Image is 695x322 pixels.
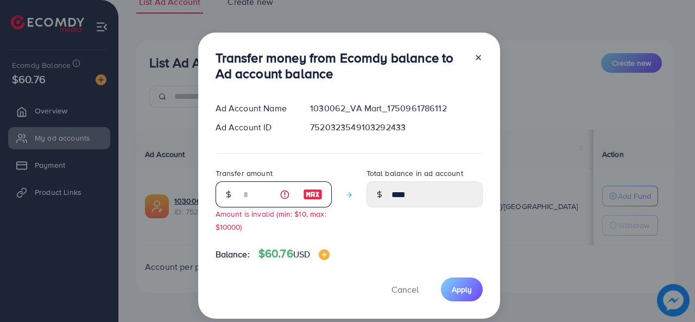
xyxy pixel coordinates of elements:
h4: $60.76 [258,247,330,261]
small: Amount is invalid (min: $10, max: $10000) [216,209,326,231]
button: Cancel [378,277,432,301]
img: image [303,188,323,201]
div: Ad Account ID [207,121,302,134]
label: Transfer amount [216,168,273,179]
img: image [319,249,330,260]
div: 7520323549103292433 [301,121,491,134]
span: USD [293,248,310,260]
button: Apply [441,277,483,301]
span: Apply [452,284,472,295]
div: Ad Account Name [207,102,302,115]
label: Total balance in ad account [367,168,463,179]
span: Balance: [216,248,250,261]
div: 1030062_VA Mart_1750961786112 [301,102,491,115]
span: Cancel [391,283,419,295]
h3: Transfer money from Ecomdy balance to Ad account balance [216,50,465,81]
